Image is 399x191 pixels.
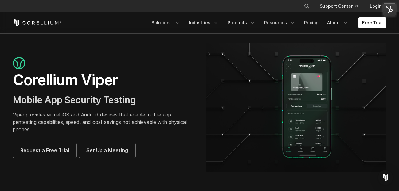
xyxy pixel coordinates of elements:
a: Login [365,1,386,12]
a: About [323,17,352,28]
a: Resources [260,17,299,28]
span: Request a Free Trial [20,147,69,154]
div: Navigation Menu [148,17,386,28]
h1: Corellium Viper [13,71,194,89]
a: Solutions [148,17,184,28]
p: Viper provides virtual iOS and Android devices that enable mobile app pentesting capabilities, sp... [13,111,194,133]
div: Open Intercom Messenger [378,170,393,185]
span: Mobile App Security Testing [13,94,136,105]
a: Set Up a Meeting [79,143,135,158]
span: Set Up a Meeting [86,147,128,154]
a: Corellium Home [13,19,62,26]
img: viper_hero [206,43,386,172]
a: Products [224,17,259,28]
a: Free Trial [358,17,386,28]
div: Navigation Menu [296,1,386,12]
a: Pricing [300,17,322,28]
img: viper_icon_large [13,57,25,70]
a: Request a Free Trial [13,143,76,158]
button: Search [301,1,312,12]
a: Support Center [315,1,362,12]
img: HubSpot Tools Menu Toggle [383,3,396,16]
a: Industries [185,17,223,28]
